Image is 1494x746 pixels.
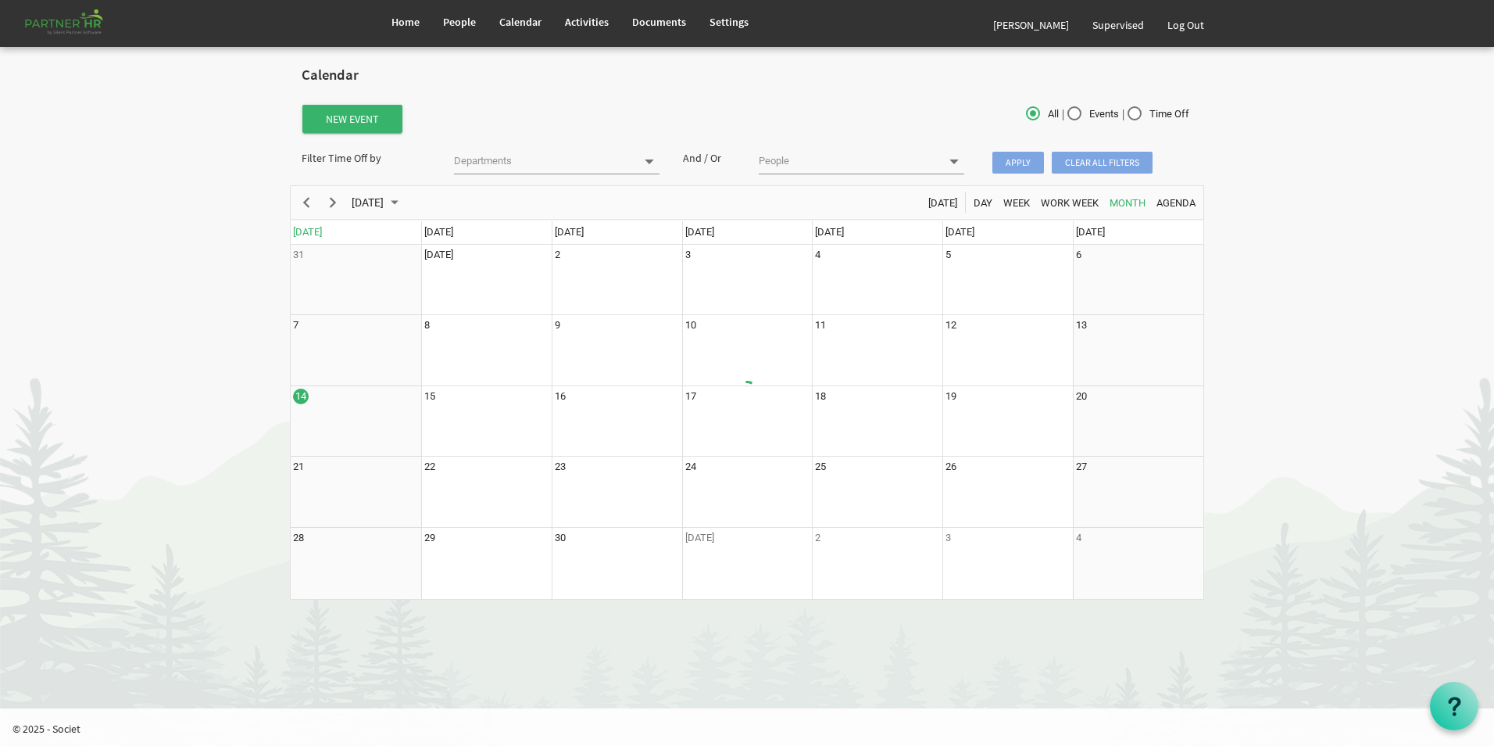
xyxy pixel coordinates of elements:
[709,15,749,29] span: Settings
[13,721,1494,737] p: © 2025 - Societ
[992,152,1044,174] span: Apply
[1052,152,1153,174] span: Clear all filters
[290,150,442,166] div: Filter Time Off by
[1081,3,1156,47] a: Supervised
[1026,107,1059,121] span: All
[302,105,402,133] button: New Event
[302,67,1192,84] h2: Calendar
[671,150,748,166] div: And / Or
[981,3,1081,47] a: [PERSON_NAME]
[499,15,541,29] span: Calendar
[443,15,476,29] span: People
[1156,3,1216,47] a: Log Out
[1128,107,1189,121] span: Time Off
[632,15,686,29] span: Documents
[391,15,420,29] span: Home
[1092,18,1144,32] span: Supervised
[899,103,1204,126] div: | |
[759,150,939,172] input: People
[454,150,634,172] input: Departments
[290,185,1204,600] schedule: of September 2025
[1067,107,1119,121] span: Events
[565,15,609,29] span: Activities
